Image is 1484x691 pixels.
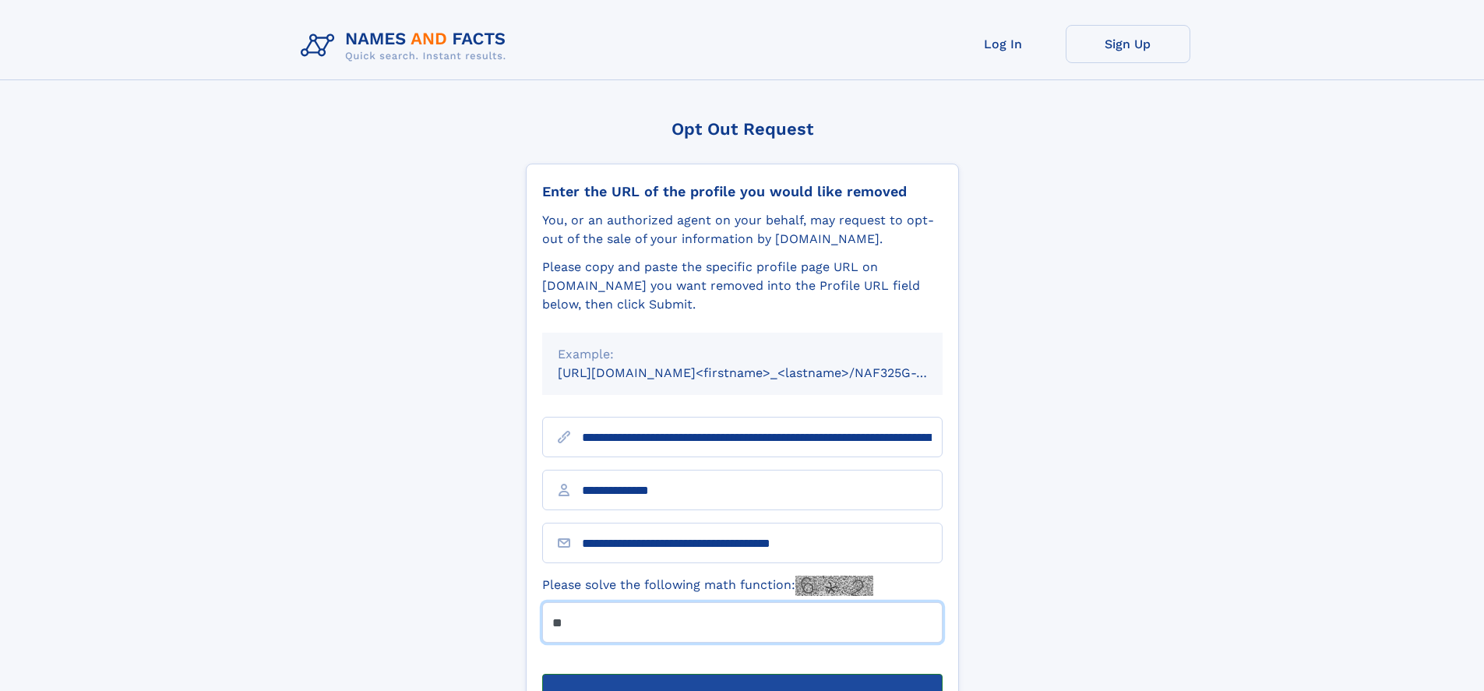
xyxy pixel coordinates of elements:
[542,258,943,314] div: Please copy and paste the specific profile page URL on [DOMAIN_NAME] you want removed into the Pr...
[941,25,1066,63] a: Log In
[558,365,972,380] small: [URL][DOMAIN_NAME]<firstname>_<lastname>/NAF325G-xxxxxxxx
[294,25,519,67] img: Logo Names and Facts
[542,211,943,249] div: You, or an authorized agent on your behalf, may request to opt-out of the sale of your informatio...
[1066,25,1190,63] a: Sign Up
[526,119,959,139] div: Opt Out Request
[542,576,873,596] label: Please solve the following math function:
[558,345,927,364] div: Example:
[542,183,943,200] div: Enter the URL of the profile you would like removed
